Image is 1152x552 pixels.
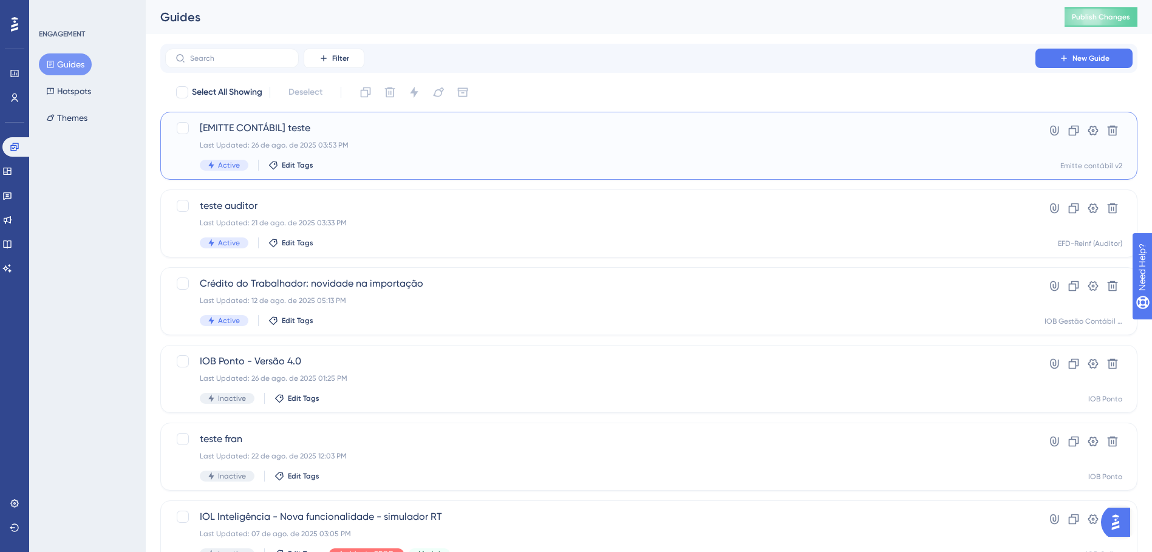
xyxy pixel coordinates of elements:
[200,199,1001,213] span: teste auditor
[278,81,333,103] button: Deselect
[29,3,76,18] span: Need Help?
[200,529,1001,539] div: Last Updated: 07 de ago. de 2025 03:05 PM
[1058,239,1122,248] div: EFD-Reinf (Auditor)
[218,160,240,170] span: Active
[274,394,319,403] button: Edit Tags
[1088,472,1122,482] div: IOB Ponto
[218,316,240,325] span: Active
[282,316,313,325] span: Edit Tags
[288,471,319,481] span: Edit Tags
[39,80,98,102] button: Hotspots
[268,316,313,325] button: Edit Tags
[200,451,1001,461] div: Last Updated: 22 de ago. de 2025 12:03 PM
[274,471,319,481] button: Edit Tags
[39,29,85,39] div: ENGAGEMENT
[304,49,364,68] button: Filter
[282,160,313,170] span: Edit Tags
[218,394,246,403] span: Inactive
[218,238,240,248] span: Active
[332,53,349,63] span: Filter
[218,471,246,481] span: Inactive
[1045,316,1122,326] div: IOB Gestão Contábil 4.0
[288,394,319,403] span: Edit Tags
[1072,53,1109,63] span: New Guide
[192,85,262,100] span: Select All Showing
[200,354,1001,369] span: IOB Ponto - Versão 4.0
[200,432,1001,446] span: teste fran
[282,238,313,248] span: Edit Tags
[200,218,1001,228] div: Last Updated: 21 de ago. de 2025 03:33 PM
[1065,7,1137,27] button: Publish Changes
[1060,161,1122,171] div: Emitte contábil v2
[1072,12,1130,22] span: Publish Changes
[288,85,322,100] span: Deselect
[200,121,1001,135] span: [EMITTE CONTÁBIL] teste
[1101,504,1137,540] iframe: UserGuiding AI Assistant Launcher
[39,53,92,75] button: Guides
[200,276,1001,291] span: Crédito do Trabalhador: novidade na importação
[160,9,1034,26] div: Guides
[268,238,313,248] button: Edit Tags
[1035,49,1133,68] button: New Guide
[190,54,288,63] input: Search
[200,140,1001,150] div: Last Updated: 26 de ago. de 2025 03:53 PM
[39,107,95,129] button: Themes
[200,373,1001,383] div: Last Updated: 26 de ago. de 2025 01:25 PM
[200,509,1001,524] span: IOL Inteligência - Nova funcionalidade - simulador RT
[1088,394,1122,404] div: IOB Ponto
[200,296,1001,305] div: Last Updated: 12 de ago. de 2025 05:13 PM
[268,160,313,170] button: Edit Tags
